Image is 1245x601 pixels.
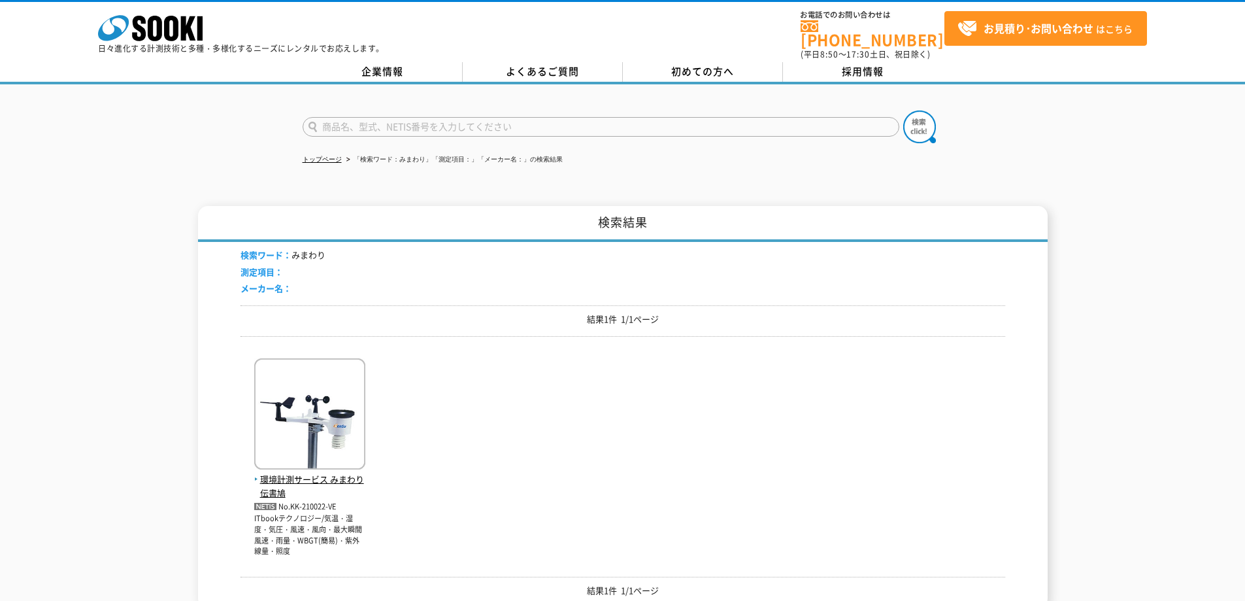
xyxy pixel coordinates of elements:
span: 測定項目： [241,266,283,278]
span: 初めての方へ [671,64,734,78]
span: はこちら [957,19,1133,39]
span: 検索ワード： [241,249,291,261]
span: お電話でのお問い合わせは [801,11,944,19]
img: btn_search.png [903,111,936,143]
a: [PHONE_NUMBER] [801,20,944,47]
h1: 検索結果 [198,206,1048,242]
p: 結果1件 1/1ページ [241,313,1005,326]
p: ITbookテクノロジー/気温・湿度・気圧・風速・風向・最大瞬間風速・雨量・WBGT(簡易)・紫外線量・照度 [254,513,365,557]
p: 日々進化する計測技術と多種・多様化するニーズにレンタルでお応えします。 [98,44,384,52]
a: トップページ [303,156,342,163]
a: お見積り･お問い合わせはこちら [944,11,1147,46]
a: 環境計測サービス みまわり伝書鳩 [254,459,365,500]
span: 17:30 [846,48,870,60]
li: みまわり [241,249,325,262]
span: 8:50 [820,48,838,60]
span: (平日 ～ 土日、祝日除く) [801,48,930,60]
a: 企業情報 [303,62,463,82]
p: No.KK-210022-VE [254,500,365,514]
p: 結果1件 1/1ページ [241,584,1005,598]
img: みまわり伝書鳩 [254,358,365,473]
a: 採用情報 [783,62,943,82]
strong: お見積り･お問い合わせ [984,20,1093,36]
span: メーカー名： [241,282,291,294]
span: 環境計測サービス みまわり伝書鳩 [254,473,365,500]
a: 初めての方へ [623,62,783,82]
a: よくあるご質問 [463,62,623,82]
input: 商品名、型式、NETIS番号を入力してください [303,117,899,137]
li: 「検索ワード：みまわり」「測定項目：」「メーカー名：」の検索結果 [344,153,563,167]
